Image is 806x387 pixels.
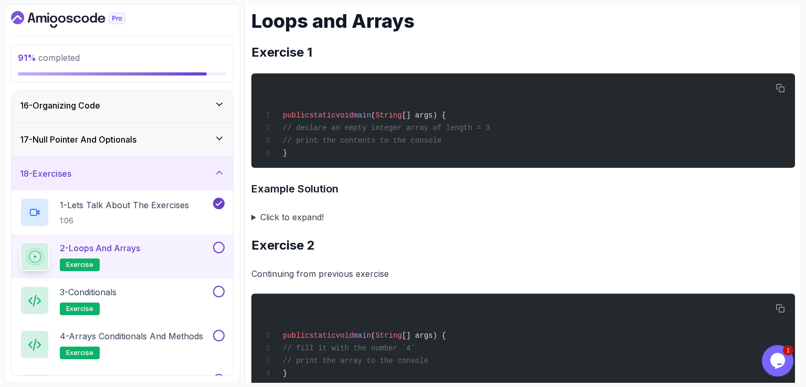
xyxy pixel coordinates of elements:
button: 16-Organizing Code [12,89,233,122]
summary: Click to expand! [251,210,795,224]
span: exercise [66,305,93,313]
p: 5 - Methods [60,374,103,386]
span: ( [371,331,375,340]
span: String [375,331,401,340]
p: 2 - Loops and Arrays [60,242,140,254]
span: [] args) { [402,331,446,340]
p: Continuing from previous exercise [251,266,795,281]
span: exercise [66,349,93,357]
p: 1:06 [60,216,189,226]
button: 2-Loops and Arraysexercise [20,242,225,271]
span: exercise [66,261,93,269]
span: static [309,111,335,120]
h2: Exercise 1 [251,44,795,61]
p: 1 - Lets Talk About The Exercises [60,199,189,211]
span: ( [371,111,375,120]
span: // print the contents to the console [283,136,441,145]
h3: 18 - Exercises [20,167,71,180]
span: // fill it with the number `4` [283,344,415,352]
span: void [336,111,354,120]
span: public [283,111,309,120]
h3: 16 - Organizing Code [20,99,100,112]
span: } [283,149,287,157]
span: completed [18,52,80,63]
span: main [353,331,371,340]
span: 91 % [18,52,36,63]
button: 1-Lets Talk About The Exercises1:06 [20,198,225,227]
button: 4-Arrays Conditionals and Methodsexercise [20,330,225,359]
button: 3-Conditionalsexercise [20,286,225,315]
p: 4 - Arrays Conditionals and Methods [60,330,203,342]
iframe: chat widget [762,345,796,377]
p: 3 - Conditionals [60,286,116,298]
h3: Example Solution [251,180,795,197]
button: 18-Exercises [12,157,233,190]
span: String [375,111,401,120]
span: main [353,111,371,120]
a: Dashboard [11,11,150,28]
span: } [283,369,287,378]
span: // print the array to the console [283,357,428,365]
button: 17-Null Pointer And Optionals [12,123,233,156]
span: // declare an empty integer array of length = 3 [283,124,490,132]
h2: Exercise 2 [251,237,795,254]
h1: Loops and Arrays [251,10,795,31]
h3: 17 - Null Pointer And Optionals [20,133,136,146]
span: static [309,331,335,340]
span: void [336,331,354,340]
span: public [283,331,309,340]
span: [] args) { [402,111,446,120]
